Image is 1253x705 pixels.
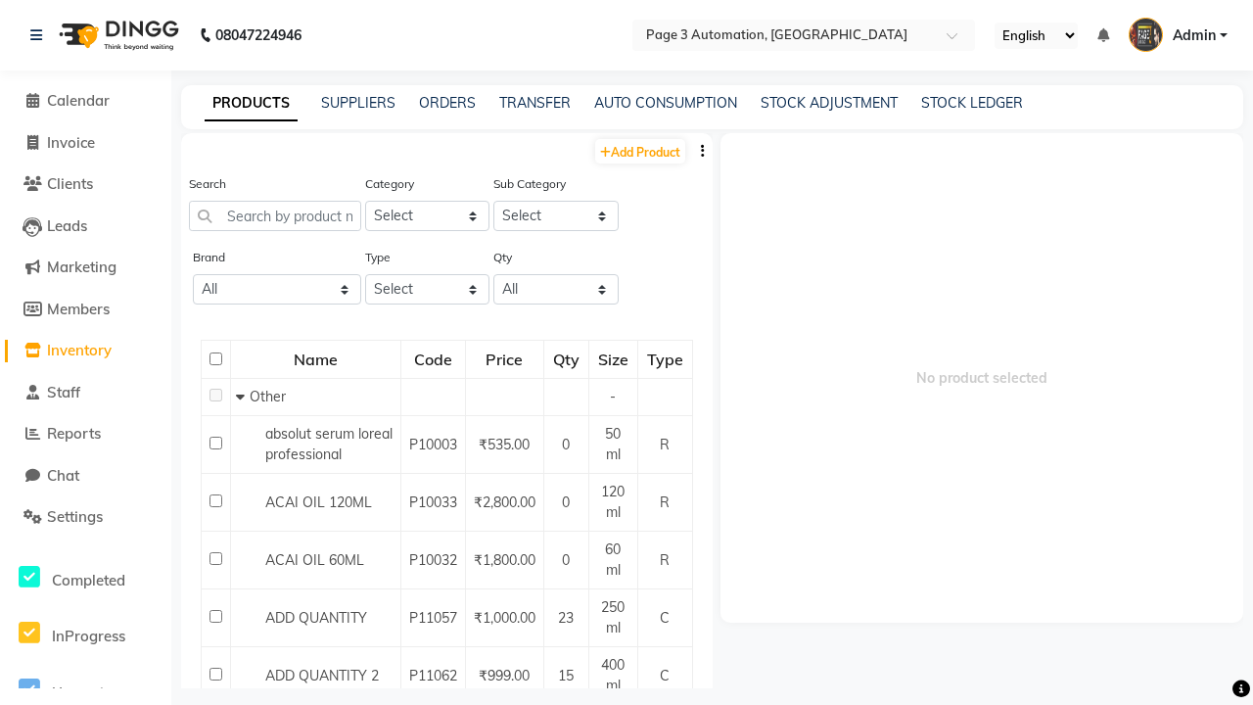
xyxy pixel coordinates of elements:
span: 400 ml [601,656,625,694]
a: Calendar [5,90,166,113]
span: ADD QUANTITY [265,609,367,627]
input: Search by product name or code [189,201,361,231]
span: P11062 [409,667,457,684]
label: Sub Category [493,175,566,193]
span: 0 [562,436,570,453]
span: ₹535.00 [479,436,530,453]
a: Marketing [5,257,166,279]
span: ₹1,000.00 [474,609,535,627]
span: P10003 [409,436,457,453]
span: 120 ml [601,483,625,521]
span: Completed [52,571,125,589]
span: P11057 [409,609,457,627]
a: Inventory [5,340,166,362]
a: STOCK LEDGER [921,94,1023,112]
span: ₹999.00 [479,667,530,684]
span: absolut serum loreal professional [265,425,393,463]
span: Chat [47,466,79,485]
span: 250 ml [601,598,625,636]
span: - [610,388,616,405]
span: Settings [47,507,103,526]
a: Staff [5,382,166,404]
span: Clients [47,174,93,193]
span: 23 [558,609,574,627]
span: Collapse Row [236,388,250,405]
span: P10032 [409,551,457,569]
span: Inventory [47,341,112,359]
a: PRODUCTS [205,86,298,121]
span: Marketing [47,258,116,276]
span: R [660,493,670,511]
span: InProgress [52,627,125,645]
div: Size [590,342,636,377]
span: Invoice [47,133,95,152]
a: STOCK ADJUSTMENT [761,94,898,112]
a: Settings [5,506,166,529]
span: Other [250,388,286,405]
span: 0 [562,551,570,569]
span: 50 ml [605,425,621,463]
span: Upcoming [52,683,121,702]
label: Qty [493,249,512,266]
span: No product selected [720,133,1244,623]
label: Brand [193,249,225,266]
span: Members [47,300,110,318]
a: Leads [5,215,166,238]
div: Price [467,342,542,377]
a: SUPPLIERS [321,94,395,112]
span: ₹1,800.00 [474,551,535,569]
span: C [660,667,670,684]
a: ORDERS [419,94,476,112]
span: 60 ml [605,540,621,579]
span: Staff [47,383,80,401]
span: P10033 [409,493,457,511]
label: Search [189,175,226,193]
a: Chat [5,465,166,488]
div: Type [639,342,691,377]
span: C [660,609,670,627]
a: Invoice [5,132,166,155]
label: Category [365,175,414,193]
span: ₹2,800.00 [474,493,535,511]
span: R [660,436,670,453]
a: TRANSFER [499,94,571,112]
a: AUTO CONSUMPTION [594,94,737,112]
span: Reports [47,424,101,443]
a: Members [5,299,166,321]
span: Leads [47,216,87,235]
label: Type [365,249,391,266]
span: R [660,551,670,569]
a: Add Product [595,139,685,164]
span: ADD QUANTITY 2 [265,667,379,684]
div: Qty [545,342,587,377]
img: logo [50,8,184,63]
span: Calendar [47,91,110,110]
div: Code [402,342,464,377]
b: 08047224946 [215,8,302,63]
span: 15 [558,667,574,684]
span: ACAI OIL 60ML [265,551,364,569]
span: 0 [562,493,570,511]
a: Clients [5,173,166,196]
a: Reports [5,423,166,446]
span: ACAI OIL 120ML [265,493,372,511]
div: Name [232,342,399,377]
